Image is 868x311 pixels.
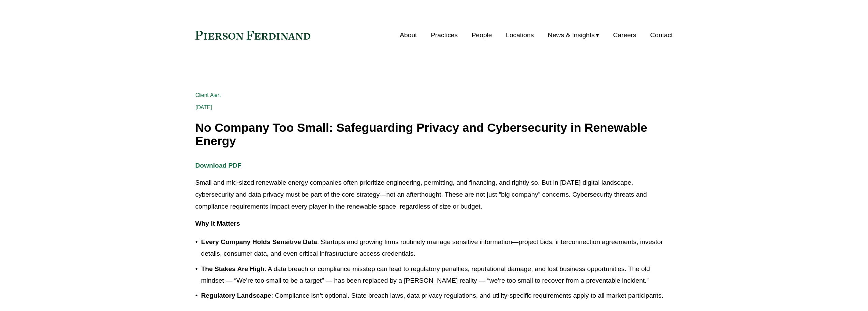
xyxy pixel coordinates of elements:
[431,29,458,42] a: Practices
[201,236,673,260] p: : Startups and growing firms routinely manage sensitive information—project bids, interconnection...
[400,29,417,42] a: About
[506,29,534,42] a: Locations
[195,177,673,212] p: Small and mid-sized renewable energy companies often prioritize engineering, permitting, and fina...
[650,29,673,42] a: Contact
[201,238,317,245] strong: Every Company Holds Sensitive Data
[195,92,221,98] a: Client Alert
[195,104,212,111] span: [DATE]
[195,121,673,147] h1: No Company Too Small: Safeguarding Privacy and Cybersecurity in Renewable Energy
[201,265,265,272] strong: The Stakes Are High
[195,162,241,169] a: Download PDF
[201,263,673,287] p: : A data breach or compliance misstep can lead to regulatory penalties, reputational damage, and ...
[195,220,240,227] strong: Why It Matters
[201,290,673,302] p: : Compliance isn’t optional. State breach laws, data privacy regulations, and utility-specific re...
[548,29,595,41] span: News & Insights
[201,292,271,299] strong: Regulatory Landscape
[613,29,636,42] a: Careers
[548,29,599,42] a: folder dropdown
[472,29,492,42] a: People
